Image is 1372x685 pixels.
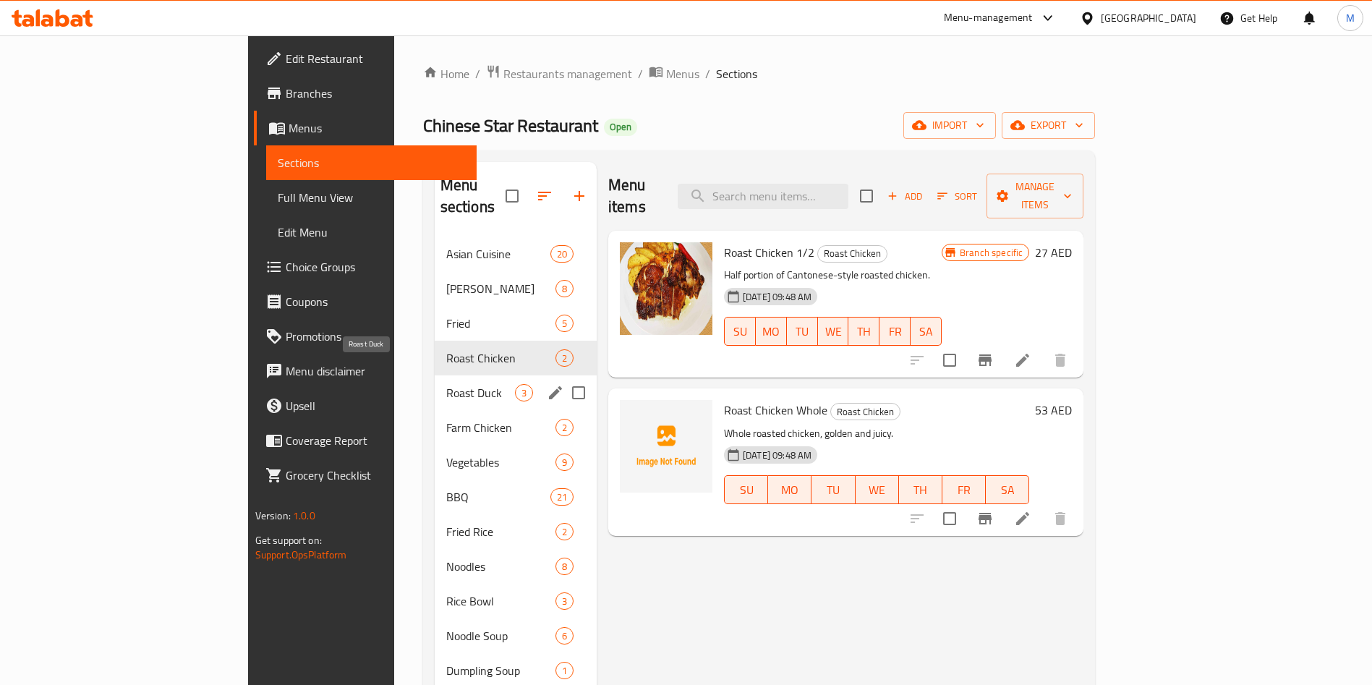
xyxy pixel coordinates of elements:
button: FR [879,317,911,346]
span: Upsell [286,397,466,414]
span: Branch specific [954,246,1028,260]
span: Rice Bowl [446,592,555,610]
div: items [555,419,574,436]
button: MO [768,475,811,504]
button: Manage items [987,174,1083,218]
div: Roast Duck3edit [435,375,597,410]
div: items [555,315,574,332]
span: Roast Chicken [818,245,887,262]
div: Noodle Soup6 [435,618,597,653]
button: SA [911,317,942,346]
div: Farm Chicken [446,419,555,436]
span: Menus [666,65,699,82]
button: MO [756,317,787,346]
span: Manage items [998,178,1072,214]
span: Roast Chicken [446,349,555,367]
span: Edit Restaurant [286,50,466,67]
div: items [515,384,533,401]
span: 8 [556,282,573,296]
span: FR [948,480,980,501]
div: items [555,627,574,644]
span: Sort [937,188,977,205]
span: Chinese Star Restaurant [423,109,598,142]
div: Noodles8 [435,549,597,584]
div: Asian Cuisine20 [435,237,597,271]
div: [PERSON_NAME]8 [435,271,597,306]
span: Coverage Report [286,432,466,449]
button: Sort [934,185,981,208]
a: Menu disclaimer [254,354,477,388]
span: SA [992,480,1023,501]
div: items [555,280,574,297]
li: / [705,65,710,82]
span: Sections [716,65,757,82]
span: 9 [556,456,573,469]
button: WE [818,317,849,346]
div: items [550,245,574,263]
button: SU [724,475,768,504]
button: Branch-specific-item [968,343,1002,378]
div: Vegetables [446,454,555,471]
span: 8 [556,560,573,574]
span: [PERSON_NAME] [446,280,555,297]
button: import [903,112,996,139]
span: Select to update [934,345,965,375]
nav: breadcrumb [423,64,1096,83]
a: Coupons [254,284,477,319]
a: Coverage Report [254,423,477,458]
span: TH [854,321,874,342]
span: Roast Chicken 1/2 [724,242,814,263]
span: Menu disclaimer [286,362,466,380]
a: Menus [649,64,699,83]
div: Fried Rice2 [435,514,597,549]
span: 3 [556,595,573,608]
span: Sort items [928,185,987,208]
span: export [1013,116,1083,135]
button: SA [986,475,1029,504]
span: 1.0.0 [293,506,315,525]
div: Open [604,119,637,136]
span: Promotions [286,328,466,345]
div: items [555,592,574,610]
span: WE [861,480,893,501]
a: Branches [254,76,477,111]
span: Noodle Soup [446,627,555,644]
div: items [550,488,574,506]
span: 20 [551,247,573,261]
div: items [555,558,574,575]
span: TH [905,480,937,501]
div: Menu-management [944,9,1033,27]
span: 2 [556,352,573,365]
span: Add [885,188,924,205]
span: Fried Rice [446,523,555,540]
span: Roast Chicken [831,404,900,420]
h6: 27 AED [1035,242,1072,263]
span: SA [916,321,936,342]
button: TU [787,317,818,346]
div: items [555,349,574,367]
button: FR [942,475,986,504]
span: WE [824,321,843,342]
span: MO [762,321,781,342]
div: Asian Cuisine [446,245,550,263]
span: 2 [556,421,573,435]
span: MO [774,480,806,501]
span: Fried [446,315,555,332]
span: Noodles [446,558,555,575]
span: Grocery Checklist [286,467,466,484]
span: 21 [551,490,573,504]
span: Full Menu View [278,189,466,206]
div: Roast Chicken [817,245,887,263]
a: Edit Restaurant [254,41,477,76]
div: Fried5 [435,306,597,341]
span: Roast Duck [446,384,515,401]
button: export [1002,112,1095,139]
span: 6 [556,629,573,643]
img: Roast Chicken 1/2 [620,242,712,335]
span: SU [730,480,762,501]
span: Sections [278,154,466,171]
a: Grocery Checklist [254,458,477,493]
